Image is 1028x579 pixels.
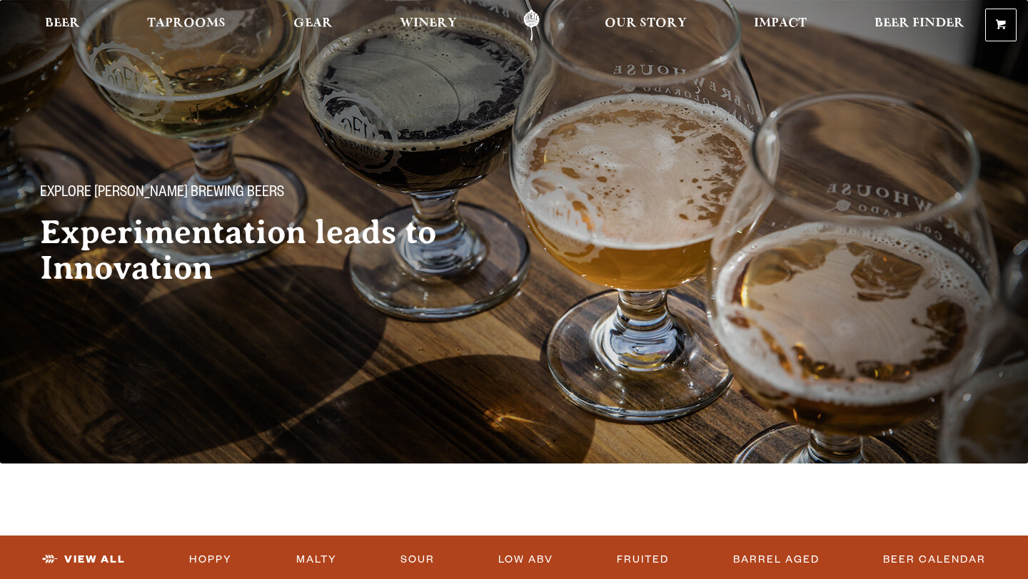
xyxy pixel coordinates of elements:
[183,543,238,576] a: Hoppy
[147,18,226,29] span: Taprooms
[877,543,992,576] a: Beer Calendar
[865,9,974,41] a: Beer Finder
[605,18,687,29] span: Our Story
[400,18,457,29] span: Winery
[875,18,964,29] span: Beer Finder
[390,9,466,41] a: Winery
[595,9,696,41] a: Our Story
[493,543,559,576] a: Low ABV
[745,9,816,41] a: Impact
[36,543,131,576] a: View All
[138,9,235,41] a: Taprooms
[611,543,675,576] a: Fruited
[36,9,89,41] a: Beer
[45,18,80,29] span: Beer
[395,543,440,576] a: Sour
[291,543,343,576] a: Malty
[40,215,485,286] h2: Experimentation leads to Innovation
[293,18,333,29] span: Gear
[505,9,558,41] a: Odell Home
[727,543,825,576] a: Barrel Aged
[754,18,807,29] span: Impact
[284,9,342,41] a: Gear
[40,185,284,203] span: Explore [PERSON_NAME] Brewing Beers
